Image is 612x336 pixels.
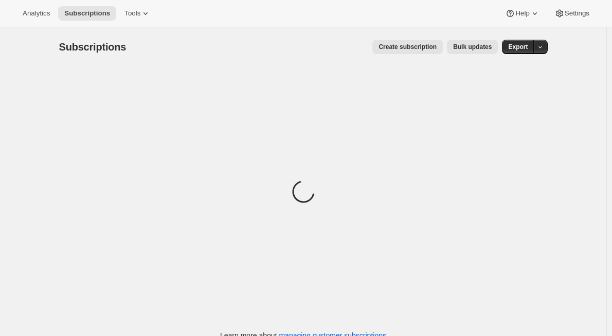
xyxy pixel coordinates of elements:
span: Analytics [23,9,50,18]
span: Export [508,43,528,51]
span: Subscriptions [64,9,110,18]
button: Bulk updates [447,40,498,54]
span: Bulk updates [453,43,492,51]
button: Tools [118,6,157,21]
span: Help [515,9,529,18]
span: Tools [124,9,140,18]
button: Create subscription [372,40,443,54]
span: Subscriptions [59,41,127,53]
button: Export [502,40,534,54]
button: Settings [548,6,596,21]
button: Help [499,6,546,21]
span: Create subscription [379,43,437,51]
button: Analytics [16,6,56,21]
button: Subscriptions [58,6,116,21]
span: Settings [565,9,589,18]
